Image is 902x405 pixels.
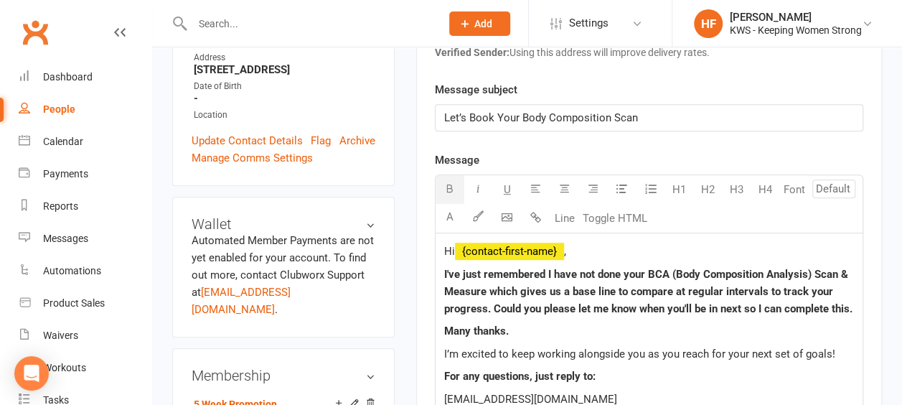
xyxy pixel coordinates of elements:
[19,287,151,320] a: Product Sales
[43,168,88,180] div: Payments
[43,103,75,115] div: People
[19,352,151,384] a: Workouts
[723,175,751,204] button: H3
[19,158,151,190] a: Payments
[436,204,464,233] button: A
[435,47,710,58] span: Using this address will improve delivery rates.
[504,183,511,196] span: U
[730,11,862,24] div: [PERSON_NAME]
[19,93,151,126] a: People
[444,370,596,383] span: For any questions, just reply to:
[569,7,609,39] span: Settings
[43,233,88,244] div: Messages
[780,175,809,204] button: Font
[19,190,151,223] a: Reports
[444,348,835,360] span: I’m excited to keep working alongside you as you reach for your next set of goals!
[579,204,651,233] button: Toggle HTML
[192,368,375,383] h3: Membership
[194,108,375,122] div: Location
[444,268,852,315] span: I've just remembered I have not done your BCA (Body Composition Analysis) Scan & Measure which gi...
[694,175,723,204] button: H2
[444,325,509,337] span: Many thanks.
[435,47,509,58] strong: Verified Sender:
[550,204,579,233] button: Line
[19,223,151,255] a: Messages
[192,132,303,149] a: Update Contact Details
[192,286,291,316] a: [EMAIL_ADDRESS][DOMAIN_NAME]
[188,14,431,34] input: Search...
[43,330,78,341] div: Waivers
[194,80,375,93] div: Date of Birth
[751,175,780,204] button: H4
[444,111,638,124] span: Let’s Book Your Body Composition Scan
[665,175,694,204] button: H1
[14,356,49,391] div: Open Intercom Messenger
[43,362,86,373] div: Workouts
[194,63,375,76] strong: [STREET_ADDRESS]
[43,71,93,83] div: Dashboard
[694,9,723,38] div: HF
[564,245,566,258] span: ,
[435,152,479,169] label: Message
[19,61,151,93] a: Dashboard
[19,255,151,287] a: Automations
[474,18,492,29] span: Add
[444,245,455,258] span: Hi
[493,175,522,204] button: U
[192,234,374,316] no-payment-system: Automated Member Payments are not yet enabled for your account. To find out more, contact Clubwor...
[311,132,331,149] a: Flag
[449,11,510,36] button: Add
[812,180,855,198] input: Default
[43,297,105,309] div: Product Sales
[339,132,375,149] a: Archive
[192,149,313,167] a: Manage Comms Settings
[192,216,375,232] h3: Wallet
[43,136,83,147] div: Calendar
[17,14,53,50] a: Clubworx
[194,51,375,65] div: Address
[19,126,151,158] a: Calendar
[19,320,151,352] a: Waivers
[43,265,101,276] div: Automations
[730,24,862,37] div: KWS - Keeping Women Strong
[435,81,517,98] label: Message subject
[194,92,375,105] strong: -
[43,200,78,212] div: Reports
